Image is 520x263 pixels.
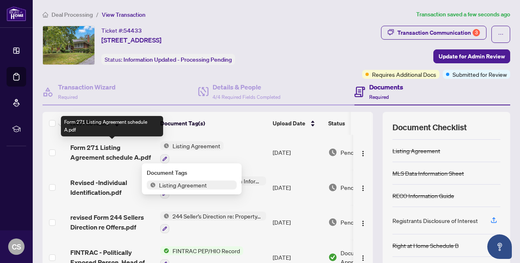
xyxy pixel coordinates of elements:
[160,212,266,234] button: Status Icon244 Seller’s Direction re: Property/Offers
[392,241,459,250] div: Right at Home Schedule B
[433,49,510,63] button: Update for Admin Review
[160,246,169,255] img: Status Icon
[58,82,116,92] h4: Transaction Wizard
[487,234,512,259] button: Open asap
[392,169,464,178] div: MLS Data Information Sheet
[70,178,154,197] span: Revised -Individual Identification.pdf
[392,191,454,200] div: RECO Information Guide
[392,146,440,155] div: Listing Agreement
[416,10,510,19] article: Transaction saved a few seconds ago
[397,26,480,39] div: Transaction Communication
[360,150,366,157] img: Logo
[169,212,266,221] span: 244 Seller’s Direction re: Property/Offers
[156,181,210,189] span: Listing Agreement
[70,212,154,232] span: revised Form 244 Sellers Direction re Offers.pdf
[61,116,163,136] div: Form 271 Listing Agreement schedule A.pdf
[360,185,366,192] img: Logo
[328,183,337,192] img: Document Status
[473,29,480,36] div: 3
[101,54,235,65] div: Status:
[123,56,232,63] span: Information Updated - Processing Pending
[43,12,48,18] span: home
[269,170,325,205] td: [DATE]
[101,26,142,35] div: Ticket #:
[7,6,26,21] img: logo
[12,241,21,252] span: CS
[157,112,269,135] th: Document Tag(s)
[147,181,156,189] img: Status Icon
[67,112,157,135] th: (10) File Name
[369,82,403,92] h4: Documents
[273,119,305,128] span: Upload Date
[392,216,478,225] div: Registrants Disclosure of Interest
[453,70,507,79] span: Submitted for Review
[169,246,243,255] span: FINTRAC PEP/HIO Record
[269,135,325,170] td: [DATE]
[43,26,94,65] img: IMG-E12420676_1.jpg
[356,216,370,229] button: Logo
[381,26,486,40] button: Transaction Communication3
[392,122,467,133] span: Document Checklist
[169,141,224,150] span: Listing Agreement
[213,82,280,92] h4: Details & People
[356,146,370,159] button: Logo
[160,212,169,221] img: Status Icon
[123,27,142,34] span: 54433
[96,10,99,19] li: /
[160,141,224,163] button: Status IconListing Agreement
[328,119,345,128] span: Status
[341,218,381,227] span: Pending Review
[269,205,325,240] td: [DATE]
[102,11,146,18] span: View Transaction
[328,148,337,157] img: Document Status
[360,220,366,227] img: Logo
[372,70,436,79] span: Requires Additional Docs
[356,181,370,194] button: Logo
[52,11,93,18] span: Deal Processing
[341,183,381,192] span: Pending Review
[439,50,505,63] span: Update for Admin Review
[328,253,337,262] img: Document Status
[325,112,394,135] th: Status
[360,255,366,261] img: Logo
[498,31,504,37] span: ellipsis
[369,94,389,100] span: Required
[328,218,337,227] img: Document Status
[341,148,381,157] span: Pending Review
[269,112,325,135] th: Upload Date
[70,143,154,162] span: Form 271 Listing Agreement schedule A.pdf
[213,94,280,100] span: 4/4 Required Fields Completed
[58,94,78,100] span: Required
[147,168,237,177] div: Document Tags
[101,35,161,45] span: [STREET_ADDRESS]
[160,141,169,150] img: Status Icon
